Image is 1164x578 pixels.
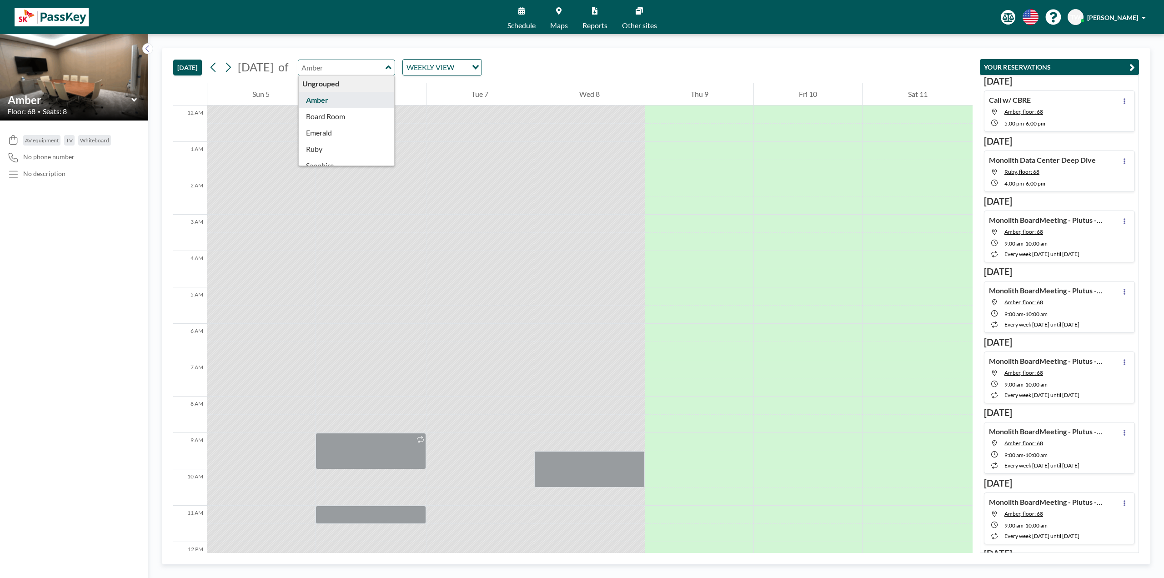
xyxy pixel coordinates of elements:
span: 9:00 AM [1004,452,1024,458]
span: every week [DATE] until [DATE] [1004,533,1079,539]
h3: [DATE] [984,266,1135,277]
span: Amber, floor: 68 [1004,440,1043,447]
h3: [DATE] [984,75,1135,87]
h4: Monolith BoardMeeting - Plutus - [PERSON_NAME] [989,216,1103,225]
div: Sat 11 [863,83,973,106]
span: Amber, floor: 68 [1004,510,1043,517]
span: every week [DATE] until [DATE] [1004,462,1079,469]
span: 9:00 AM [1004,522,1024,529]
span: 6:00 PM [1026,180,1045,187]
span: Amber, floor: 68 [1004,108,1043,115]
h3: [DATE] [984,548,1135,559]
span: Schedule [507,22,536,29]
span: Other sites [622,22,657,29]
h4: Monolith BoardMeeting - Plutus - [PERSON_NAME] [989,357,1103,366]
h4: Monolith BoardMeeting - Plutus - [PERSON_NAME] [989,286,1103,295]
h4: Monolith BoardMeeting - Plutus - [PERSON_NAME] [989,427,1103,436]
span: TV [66,137,73,144]
span: 9:00 AM [1004,240,1024,247]
div: Sun 5 [207,83,315,106]
div: Fri 10 [754,83,863,106]
div: Tue 7 [426,83,534,106]
div: Wed 8 [534,83,645,106]
span: - [1024,180,1026,187]
div: Ruby [299,141,395,157]
span: of [278,60,288,74]
span: Amber, floor: 68 [1004,369,1043,376]
button: YOUR RESERVATIONS [980,59,1139,75]
span: 9:00 AM [1004,381,1024,388]
span: [DATE] [238,60,274,74]
span: 9:00 AM [1004,311,1024,317]
span: Floor: 68 [7,107,35,116]
span: Whiteboard [80,137,109,144]
div: 7 AM [173,360,207,397]
h3: [DATE] [984,477,1135,489]
div: Amber [299,92,395,108]
span: 10:00 AM [1025,311,1048,317]
span: Maps [550,22,568,29]
span: 10:00 AM [1025,240,1048,247]
div: Board Room [299,108,395,125]
span: 10:00 AM [1025,452,1048,458]
input: Amber [8,93,131,106]
h3: [DATE] [984,337,1135,348]
div: 10 AM [173,469,207,506]
h3: [DATE] [984,136,1135,147]
span: - [1024,240,1025,247]
span: WEEKLY VIEW [405,61,456,73]
span: 6:00 PM [1026,120,1045,127]
div: 8 AM [173,397,207,433]
span: - [1024,311,1025,317]
span: every week [DATE] until [DATE] [1004,321,1079,328]
span: Seats: 8 [43,107,67,116]
div: 12 AM [173,106,207,142]
div: No description [23,170,65,178]
div: Ungrouped [299,75,395,92]
span: 10:00 AM [1025,381,1048,388]
span: - [1024,381,1025,388]
div: Search for option [403,60,482,75]
div: 1 AM [173,142,207,178]
div: Sapphire [299,157,395,174]
span: Amber, floor: 68 [1004,299,1043,306]
span: AV equipment [25,137,59,144]
span: 5:00 PM [1004,120,1024,127]
span: Reports [582,22,607,29]
div: 5 AM [173,287,207,324]
h4: Monolith BoardMeeting - Plutus - [PERSON_NAME] [989,498,1103,507]
span: 10:00 AM [1025,522,1048,529]
span: Amber, floor: 68 [1004,228,1043,235]
span: TW [1070,13,1081,21]
div: Emerald [299,125,395,141]
h4: Monolith Data Center Deep Dive [989,156,1096,165]
div: 3 AM [173,215,207,251]
span: Ruby, floor: 68 [1004,168,1039,175]
h3: [DATE] [984,196,1135,207]
span: every week [DATE] until [DATE] [1004,392,1079,398]
span: every week [DATE] until [DATE] [1004,251,1079,257]
div: 4 AM [173,251,207,287]
button: [DATE] [173,60,202,75]
span: - [1024,452,1025,458]
div: 9 AM [173,433,207,469]
span: No phone number [23,153,75,161]
div: 11 AM [173,506,207,542]
input: Search for option [457,61,467,73]
div: 6 AM [173,324,207,360]
span: - [1024,120,1026,127]
span: • [38,109,40,115]
h4: Call w/ CBRE [989,95,1031,105]
div: 2 AM [173,178,207,215]
h3: [DATE] [984,407,1135,418]
div: Thu 9 [645,83,753,106]
span: - [1024,522,1025,529]
input: Amber [298,60,386,75]
img: organization-logo [15,8,89,26]
span: 4:00 PM [1004,180,1024,187]
span: [PERSON_NAME] [1087,14,1138,21]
